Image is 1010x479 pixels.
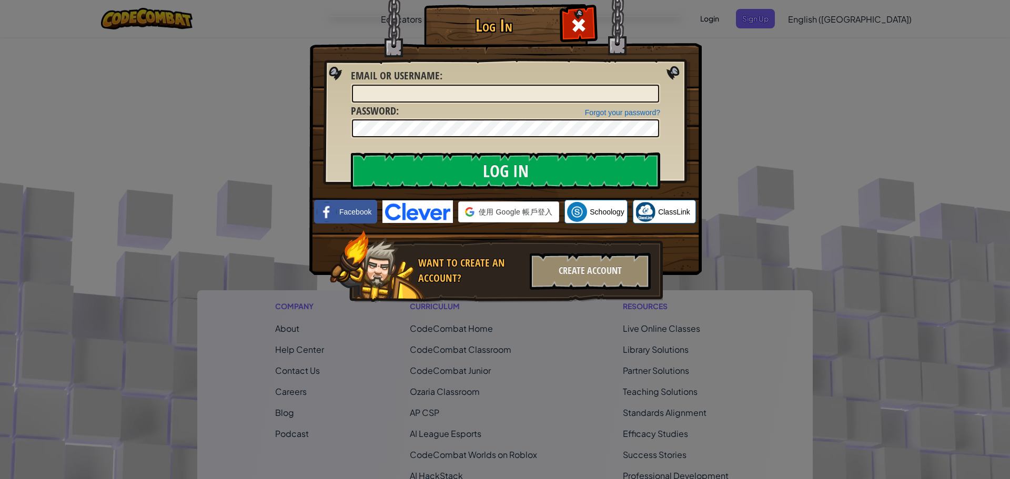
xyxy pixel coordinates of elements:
img: facebook_small.png [317,202,337,222]
label: : [351,68,442,84]
a: Forgot your password? [585,108,660,117]
h1: Log In [427,16,561,35]
span: Email or Username [351,68,440,83]
div: Want to create an account? [418,256,523,286]
div: Create Account [530,253,651,290]
label: : [351,104,399,119]
span: Password [351,104,396,118]
img: schoology.png [567,202,587,222]
span: Facebook [339,207,371,217]
img: classlink-logo-small.png [635,202,655,222]
img: clever-logo-blue.png [382,200,453,223]
div: 使用 Google 帳戶登入 [458,201,559,222]
span: ClassLink [658,207,690,217]
span: Schoology [590,207,624,217]
input: Log In [351,152,660,189]
span: 使用 Google 帳戶登入 [479,207,552,217]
